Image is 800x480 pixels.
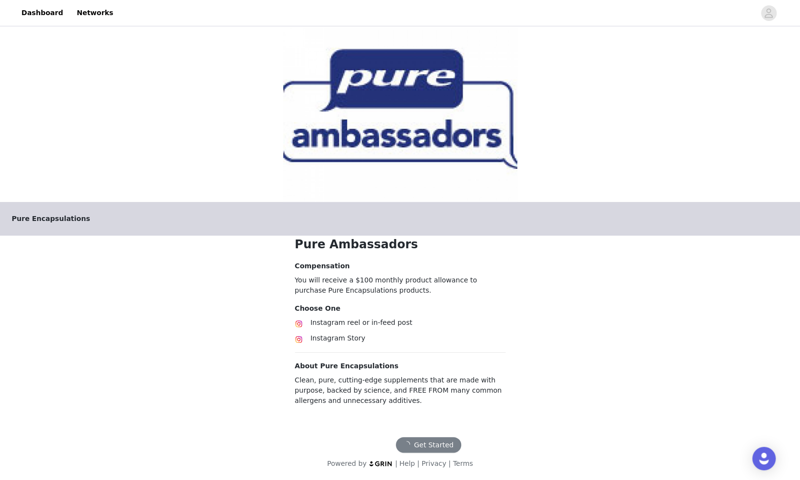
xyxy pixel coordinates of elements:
[399,460,415,467] a: Help
[295,303,506,314] h4: Choose One
[295,375,506,406] p: Clean, pure, cutting-edge supplements that are made with purpose, backed by science, and FREE FRO...
[395,460,397,467] span: |
[369,460,393,467] img: logo
[752,447,776,470] div: Open Intercom Messenger
[12,214,90,224] span: Pure Encapsulations
[764,5,773,21] div: avatar
[311,319,412,326] span: Instagram reel or in-feed post
[453,460,473,467] a: Terms
[422,460,447,467] a: Privacy
[417,460,419,467] span: |
[295,336,303,343] img: Instagram Icon
[71,2,119,24] a: Networks
[16,2,69,24] a: Dashboard
[283,26,517,202] img: campaign image
[449,460,451,467] span: |
[295,275,506,296] p: You will receive a $100 monthly product allowance to purchase Pure Encapsulations products.
[295,361,506,371] h4: About Pure Encapsulations
[311,334,366,342] span: Instagram Story
[295,236,506,253] h1: Pure Ambassadors
[295,261,506,271] h4: Compensation
[295,320,303,328] img: Instagram Icon
[327,460,367,467] span: Powered by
